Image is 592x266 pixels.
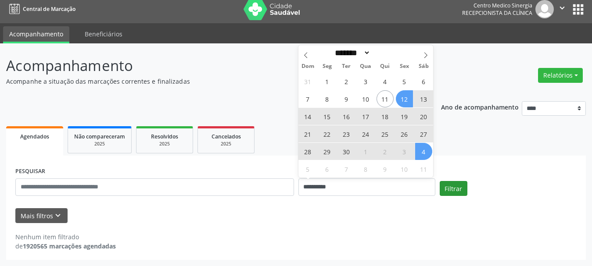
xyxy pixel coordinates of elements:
span: Setembro 11, 2025 [377,90,394,107]
span: Setembro 25, 2025 [377,125,394,142]
span: Setembro 28, 2025 [299,143,316,160]
span: Setembro 22, 2025 [319,125,336,142]
span: Outubro 8, 2025 [357,160,374,177]
span: Outubro 6, 2025 [319,160,336,177]
span: Outubro 2, 2025 [377,143,394,160]
div: 2025 [74,141,125,147]
strong: 1920565 marcações agendadas [23,242,116,250]
span: Setembro 6, 2025 [415,73,432,90]
span: Sáb [414,64,433,69]
span: Setembro 30, 2025 [338,143,355,160]
span: Setembro 21, 2025 [299,125,316,142]
span: Outubro 5, 2025 [299,160,316,177]
span: Setembro 27, 2025 [415,125,432,142]
button: Mais filtroskeyboard_arrow_down [15,208,68,223]
select: Month [332,48,371,57]
span: Dom [298,64,318,69]
span: Outubro 4, 2025 [415,143,432,160]
span: Qua [356,64,375,69]
i: keyboard_arrow_down [53,211,63,220]
span: Setembro 24, 2025 [357,125,374,142]
span: Agosto 31, 2025 [299,73,316,90]
span: Outubro 1, 2025 [357,143,374,160]
span: Seg [317,64,337,69]
span: Setembro 7, 2025 [299,90,316,107]
button: apps [570,2,586,17]
span: Setembro 29, 2025 [319,143,336,160]
span: Setembro 23, 2025 [338,125,355,142]
span: Setembro 18, 2025 [377,108,394,125]
span: Outubro 3, 2025 [396,143,413,160]
div: Nenhum item filtrado [15,232,116,241]
span: Setembro 17, 2025 [357,108,374,125]
span: Central de Marcação [23,5,75,13]
div: 2025 [143,141,187,147]
span: Recepcionista da clínica [462,9,532,17]
span: Sex [395,64,414,69]
span: Setembro 20, 2025 [415,108,432,125]
span: Setembro 3, 2025 [357,73,374,90]
span: Outubro 10, 2025 [396,160,413,177]
span: Agendados [20,133,49,140]
span: Setembro 5, 2025 [396,73,413,90]
span: Resolvidos [151,133,178,140]
p: Ano de acompanhamento [441,101,519,112]
span: Setembro 16, 2025 [338,108,355,125]
span: Não compareceram [74,133,125,140]
i:  [557,3,567,13]
span: Setembro 10, 2025 [357,90,374,107]
span: Qui [375,64,395,69]
div: 2025 [204,141,248,147]
span: Cancelados [212,133,241,140]
input: Year [370,48,399,57]
span: Setembro 1, 2025 [319,73,336,90]
span: Setembro 4, 2025 [377,73,394,90]
a: Beneficiários [79,26,129,42]
button: Relatórios [538,68,583,83]
p: Acompanhamento [6,55,412,77]
span: Setembro 8, 2025 [319,90,336,107]
span: Setembro 26, 2025 [396,125,413,142]
div: de [15,241,116,251]
p: Acompanhe a situação das marcações correntes e finalizadas [6,77,412,86]
span: Outubro 9, 2025 [377,160,394,177]
span: Setembro 9, 2025 [338,90,355,107]
label: PESQUISAR [15,165,45,178]
div: Centro Medico Sinergia [462,2,532,9]
span: Ter [337,64,356,69]
span: Setembro 2, 2025 [338,73,355,90]
button: Filtrar [440,181,467,196]
span: Setembro 14, 2025 [299,108,316,125]
span: Setembro 12, 2025 [396,90,413,107]
a: Central de Marcação [6,2,75,16]
span: Setembro 19, 2025 [396,108,413,125]
span: Setembro 15, 2025 [319,108,336,125]
a: Acompanhamento [3,26,69,43]
span: Outubro 7, 2025 [338,160,355,177]
span: Setembro 13, 2025 [415,90,432,107]
span: Outubro 11, 2025 [415,160,432,177]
